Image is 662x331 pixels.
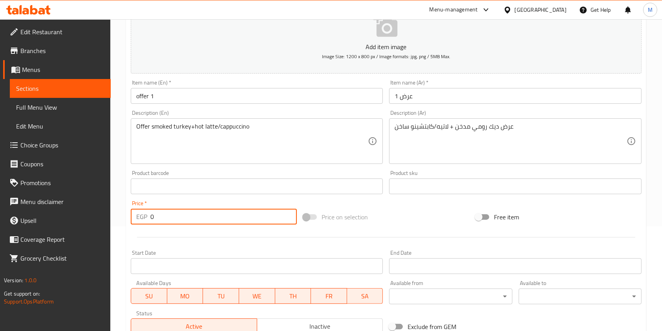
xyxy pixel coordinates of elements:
input: Please enter product barcode [131,178,383,194]
a: Coverage Report [3,230,111,249]
a: Grocery Checklist [3,249,111,268]
span: Menus [22,65,104,74]
a: Promotions [3,173,111,192]
a: Menu disclaimer [3,192,111,211]
a: Menus [3,60,111,79]
a: Edit Menu [10,117,111,136]
div: ​ [519,289,642,304]
a: Sections [10,79,111,98]
span: WE [242,291,272,302]
span: Sections [16,84,104,93]
div: Menu-management [430,5,478,15]
button: TU [203,288,239,304]
div: ​ [389,289,512,304]
a: Coupons [3,154,111,173]
span: TU [206,291,236,302]
span: Version: [4,275,23,285]
span: Edit Restaurant [20,27,104,37]
a: Choice Groups [3,136,111,154]
span: Upsell [20,216,104,225]
span: Coverage Report [20,235,104,244]
button: WE [239,288,275,304]
span: SA [350,291,380,302]
input: Please enter product sku [389,178,641,194]
span: 1.0.0 [24,275,37,285]
a: Branches [3,41,111,60]
span: Price on selection [322,212,368,222]
p: EGP [136,212,147,221]
span: TH [278,291,308,302]
span: Menu disclaimer [20,197,104,206]
span: Promotions [20,178,104,188]
input: Enter name En [131,88,383,104]
button: SU [131,288,167,304]
span: Full Menu View [16,103,104,112]
span: SU [134,291,164,302]
a: Edit Restaurant [3,22,111,41]
span: FR [314,291,344,302]
input: Please enter price [150,209,297,224]
span: Get support on: [4,289,40,299]
span: Choice Groups [20,140,104,150]
button: FR [311,288,347,304]
span: Image Size: 1200 x 800 px / Image formats: jpg, png / 5MB Max. [322,52,450,61]
p: Add item image [143,42,629,51]
span: M [648,6,653,14]
a: Upsell [3,211,111,230]
textarea: عرض ديك رومي مدخن + لاتيه/كابتشينو ساخن [395,123,626,160]
button: Add item imageImage Size: 1200 x 800 px / Image formats: jpg, png / 5MB Max. [131,2,642,74]
a: Full Menu View [10,98,111,117]
span: MO [170,291,200,302]
span: Coupons [20,159,104,169]
div: [GEOGRAPHIC_DATA] [515,6,567,14]
button: TH [275,288,311,304]
button: MO [167,288,203,304]
span: Branches [20,46,104,55]
button: SA [347,288,383,304]
span: Edit Menu [16,121,104,131]
span: Free item [494,212,519,222]
input: Enter name Ar [389,88,641,104]
span: Grocery Checklist [20,254,104,263]
a: Support.OpsPlatform [4,296,54,307]
textarea: Offer smoked turkey+hot latte/cappuccino [136,123,368,160]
